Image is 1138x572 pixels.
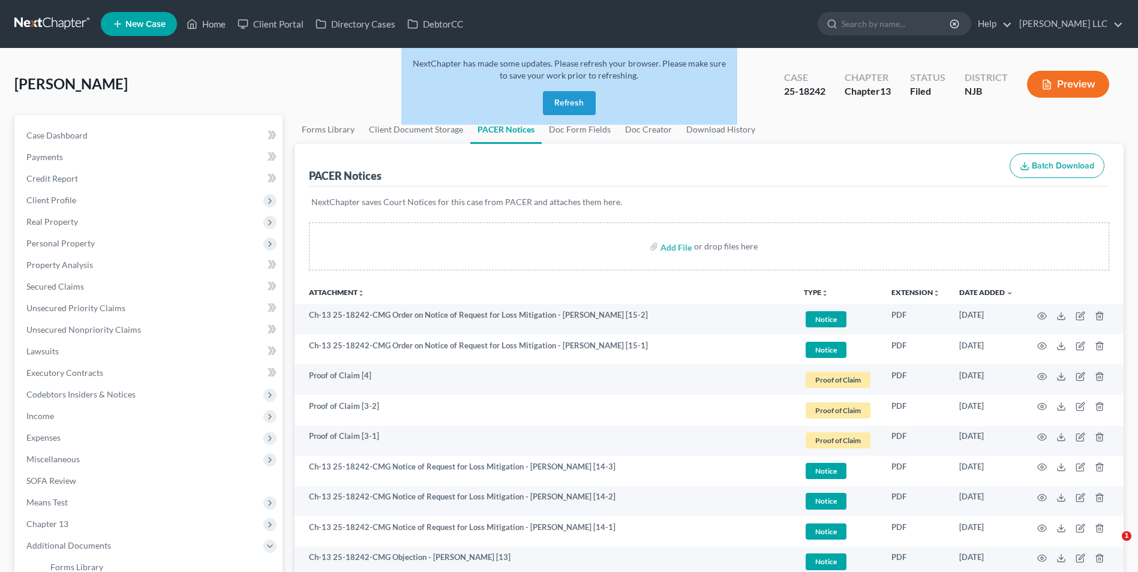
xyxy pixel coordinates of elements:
[959,288,1013,297] a: Date Added expand_more
[14,75,128,92] span: [PERSON_NAME]
[17,254,283,276] a: Property Analysis
[806,432,870,448] span: Proof of Claim
[950,516,1023,547] td: [DATE]
[950,304,1023,335] td: [DATE]
[26,260,93,270] span: Property Analysis
[26,130,88,140] span: Case Dashboard
[891,288,940,297] a: Extensionunfold_more
[181,13,232,35] a: Home
[882,426,950,456] td: PDF
[821,290,828,297] i: unfold_more
[401,13,469,35] a: DebtorCC
[950,365,1023,395] td: [DATE]
[804,522,872,541] a: Notice
[310,13,401,35] a: Directory Cases
[309,288,365,297] a: Attachmentunfold_more
[17,276,283,297] a: Secured Claims
[910,71,945,85] div: Status
[806,372,870,388] span: Proof of Claim
[1010,153,1104,179] button: Batch Download
[232,13,310,35] a: Client Portal
[1122,531,1131,541] span: 1
[50,562,103,572] span: Forms Library
[26,497,68,507] span: Means Test
[17,125,283,146] a: Case Dashboard
[1013,13,1123,35] a: [PERSON_NAME] LLC
[804,430,872,450] a: Proof of Claim
[543,91,596,115] button: Refresh
[413,58,726,80] span: NextChapter has made some updates. Please refresh your browser. Please make sure to save your wor...
[295,115,362,144] a: Forms Library
[295,426,794,456] td: Proof of Claim [3-1]
[950,335,1023,365] td: [DATE]
[311,196,1107,208] p: NextChapter saves Court Notices for this case from PACER and attaches them here.
[910,85,945,98] div: Filed
[26,152,63,162] span: Payments
[26,411,54,421] span: Income
[804,340,872,360] a: Notice
[806,402,870,419] span: Proof of Claim
[17,297,283,319] a: Unsecured Priority Claims
[362,115,470,144] a: Client Document Storage
[950,395,1023,426] td: [DATE]
[26,216,78,227] span: Real Property
[17,168,283,189] a: Credit Report
[26,475,76,486] span: SOFA Review
[845,71,891,85] div: Chapter
[784,85,825,98] div: 25-18242
[806,463,846,479] span: Notice
[358,290,365,297] i: unfold_more
[806,493,846,509] span: Notice
[806,342,846,358] span: Notice
[880,85,891,97] span: 13
[965,85,1008,98] div: NJB
[17,341,283,362] a: Lawsuits
[804,370,872,390] a: Proof of Claim
[806,553,846,570] span: Notice
[694,240,758,252] div: or drop files here
[26,454,80,464] span: Miscellaneous
[17,362,283,384] a: Executory Contracts
[295,516,794,547] td: Ch-13 25-18242-CMG Notice of Request for Loss Mitigation - [PERSON_NAME] [14-1]
[26,540,111,550] span: Additional Documents
[1032,161,1094,171] span: Batch Download
[295,456,794,486] td: Ch-13 25-18242-CMG Notice of Request for Loss Mitigation - [PERSON_NAME] [14-3]
[804,309,872,329] a: Notice
[17,146,283,168] a: Payments
[972,13,1012,35] a: Help
[965,71,1008,85] div: District
[1006,290,1013,297] i: expand_more
[933,290,940,297] i: unfold_more
[125,20,166,29] span: New Case
[950,426,1023,456] td: [DATE]
[26,324,141,335] span: Unsecured Nonpriority Claims
[882,486,950,517] td: PDF
[26,195,76,205] span: Client Profile
[17,470,283,492] a: SOFA Review
[295,365,794,395] td: Proof of Claim [4]
[17,319,283,341] a: Unsecured Nonpriority Claims
[309,168,382,183] div: PACER Notices
[295,486,794,517] td: Ch-13 25-18242-CMG Notice of Request for Loss Mitigation - [PERSON_NAME] [14-2]
[804,491,872,511] a: Notice
[295,395,794,426] td: Proof of Claim [3-2]
[26,238,95,248] span: Personal Property
[882,456,950,486] td: PDF
[882,395,950,426] td: PDF
[1097,531,1126,560] iframe: Intercom live chat
[842,13,951,35] input: Search by name...
[804,289,828,297] button: TYPEunfold_more
[806,311,846,327] span: Notice
[26,432,61,442] span: Expenses
[1027,71,1109,98] button: Preview
[26,368,103,378] span: Executory Contracts
[882,365,950,395] td: PDF
[845,85,891,98] div: Chapter
[26,389,136,399] span: Codebtors Insiders & Notices
[950,456,1023,486] td: [DATE]
[26,519,68,529] span: Chapter 13
[804,461,872,481] a: Notice
[26,281,84,291] span: Secured Claims
[950,486,1023,517] td: [DATE]
[804,401,872,420] a: Proof of Claim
